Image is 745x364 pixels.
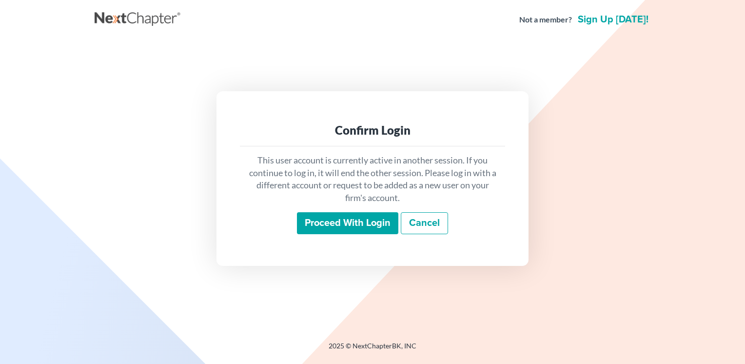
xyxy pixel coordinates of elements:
[248,154,497,204] p: This user account is currently active in another session. If you continue to log in, it will end ...
[519,14,572,25] strong: Not a member?
[576,15,650,24] a: Sign up [DATE]!
[401,212,448,235] a: Cancel
[297,212,398,235] input: Proceed with login
[95,341,650,359] div: 2025 © NextChapterBK, INC
[248,122,497,138] div: Confirm Login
